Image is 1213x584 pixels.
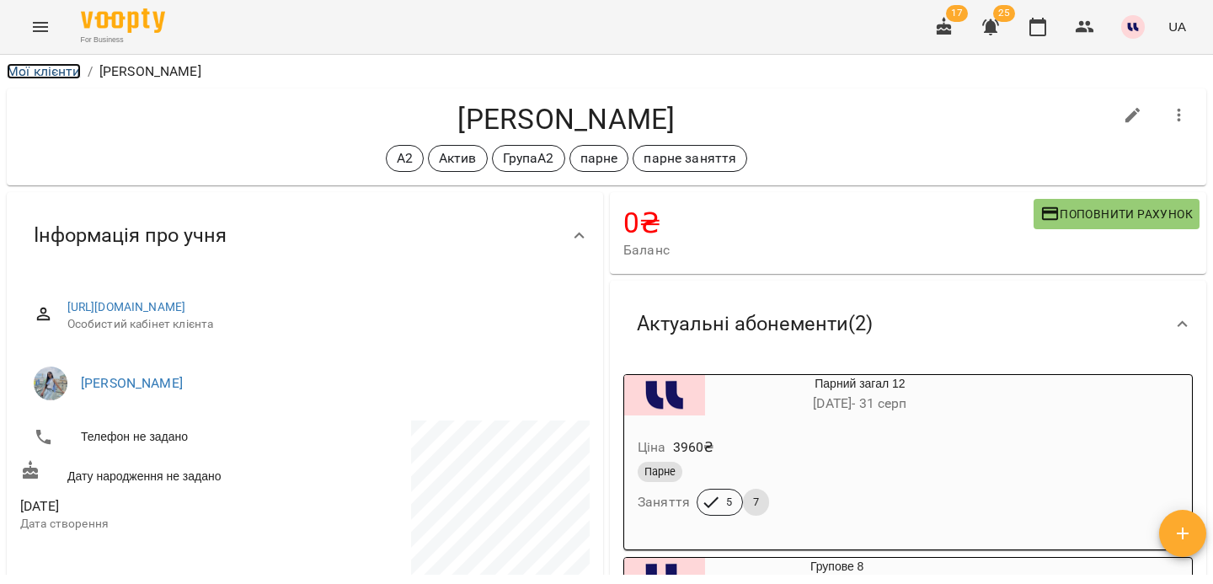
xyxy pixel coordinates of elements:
span: 17 [946,5,968,22]
div: ГрупаА2 [492,145,565,172]
a: [URL][DOMAIN_NAME] [67,300,186,313]
button: Парний загал 12[DATE]- 31 серпЦіна3960₴ПарнеЗаняття57 [624,375,1015,536]
li: / [88,62,93,82]
li: Телефон не задано [20,421,302,454]
div: Інформація про учня [7,192,603,279]
p: Дата створення [20,516,302,533]
div: А2 [386,145,424,172]
img: Мкртчян Ануш [34,367,67,400]
span: 5 [716,495,742,510]
span: For Business [81,35,165,46]
span: Парне [638,464,682,480]
a: [PERSON_NAME] [81,375,183,391]
span: UA [1168,18,1186,35]
span: [DATE] - 31 серп [813,395,906,411]
span: Актуальні абонементи ( 2 ) [637,311,873,337]
div: Дату народження не задано [17,457,305,488]
p: 3960 ₴ [673,437,714,458]
h4: [PERSON_NAME] [20,102,1113,137]
span: Інформація про учня [34,222,227,249]
a: Мої клієнти [7,63,81,79]
div: Актив [428,145,488,172]
div: парне [569,145,629,172]
p: ГрупаА2 [503,148,554,169]
div: парне заняття [633,145,747,172]
h6: Ціна [638,436,666,459]
span: 7 [743,495,769,510]
span: Поповнити рахунок [1040,204,1193,224]
span: [DATE] [20,496,302,517]
p: парне [580,148,618,169]
span: 25 [993,5,1015,22]
span: Баланс [623,240,1034,260]
button: Поповнити рахунок [1034,199,1200,229]
p: Актив [439,148,477,169]
img: Voopty Logo [81,8,165,33]
div: Парний загал 12 [624,375,705,415]
p: А2 [397,148,413,169]
button: Menu [20,7,61,47]
nav: breadcrumb [7,62,1206,82]
div: Парний загал 12 [705,375,1015,415]
button: UA [1162,11,1193,42]
div: Актуальні абонементи(2) [610,281,1206,367]
h6: Заняття [638,490,690,514]
img: 1255ca683a57242d3abe33992970777d.jpg [1121,15,1145,39]
span: Особистий кабінет клієнта [67,316,576,333]
h4: 0 ₴ [623,206,1034,240]
p: [PERSON_NAME] [99,62,201,82]
p: парне заняття [644,148,736,169]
